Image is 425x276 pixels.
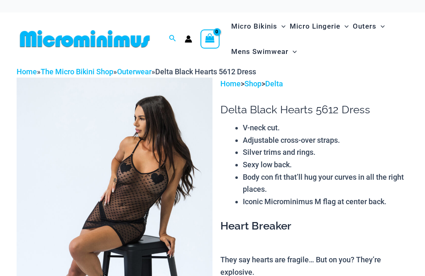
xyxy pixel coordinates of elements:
nav: Site Navigation [228,12,408,66]
a: Account icon link [185,35,192,43]
span: » » » [17,67,256,76]
span: Menu Toggle [340,16,349,37]
li: V-neck cut. [243,122,408,134]
a: Home [17,67,37,76]
a: The Micro Bikini Shop [41,67,113,76]
li: Silver trims and rings. [243,146,408,159]
span: Menu Toggle [288,41,297,62]
a: Micro LingerieMenu ToggleMenu Toggle [288,14,351,39]
span: Delta Black Hearts 5612 Dress [155,67,256,76]
p: > > [220,78,408,90]
li: Adjustable cross-over straps. [243,134,408,147]
span: Micro Lingerie [290,16,340,37]
li: Iconic Microminimus M flag at center back. [243,195,408,208]
span: Menu Toggle [277,16,286,37]
li: Sexy low back. [243,159,408,171]
span: Micro Bikinis [231,16,277,37]
a: OutersMenu ToggleMenu Toggle [351,14,387,39]
li: Body con fit that’ll hug your curves in all the right places. [243,171,408,195]
a: Mens SwimwearMenu ToggleMenu Toggle [229,39,299,64]
span: Mens Swimwear [231,41,288,62]
span: Outers [353,16,376,37]
a: Shop [244,79,261,88]
a: Micro BikinisMenu ToggleMenu Toggle [229,14,288,39]
a: View Shopping Cart, empty [200,29,220,49]
h1: Delta Black Hearts 5612 Dress [220,103,408,116]
h3: Heart Breaker [220,219,408,233]
span: Menu Toggle [376,16,385,37]
a: Delta [265,79,283,88]
img: MM SHOP LOGO FLAT [17,29,153,48]
a: Search icon link [169,34,176,44]
a: Home [220,79,241,88]
a: Outerwear [117,67,151,76]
